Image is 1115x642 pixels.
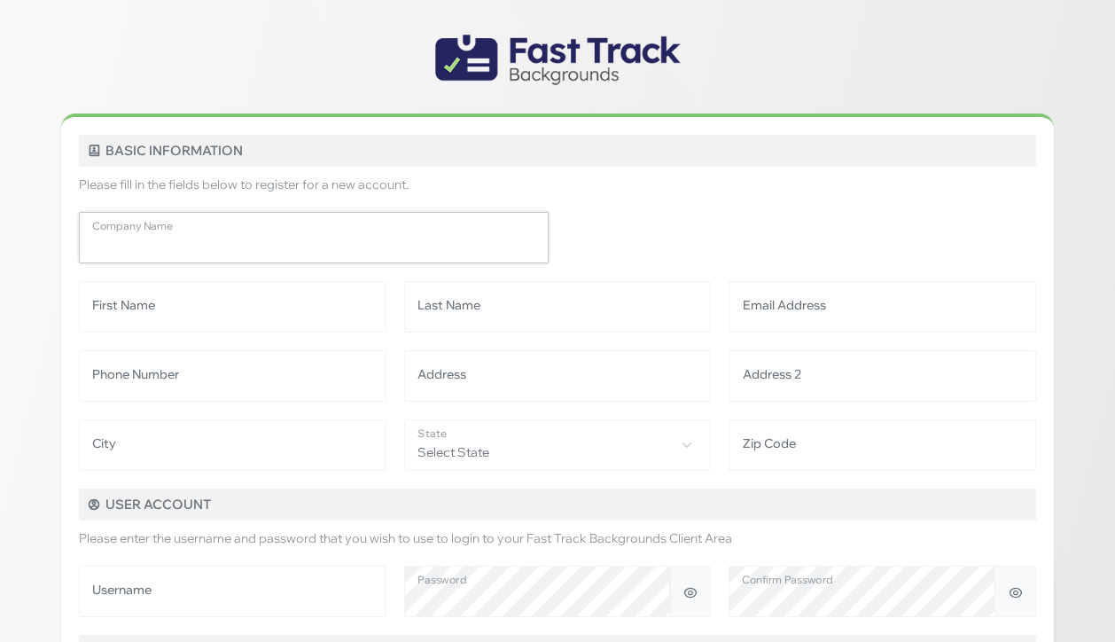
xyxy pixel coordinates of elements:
[79,489,1036,521] h5: User Account
[79,529,1036,548] p: Please enter the username and password that you wish to use to login to your Fast Track Backgroun...
[79,176,1036,194] p: Please fill in the fields below to register for a new account.
[405,420,711,468] span: Select State
[79,135,1036,167] h5: Basic Information
[404,419,712,471] span: Select State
